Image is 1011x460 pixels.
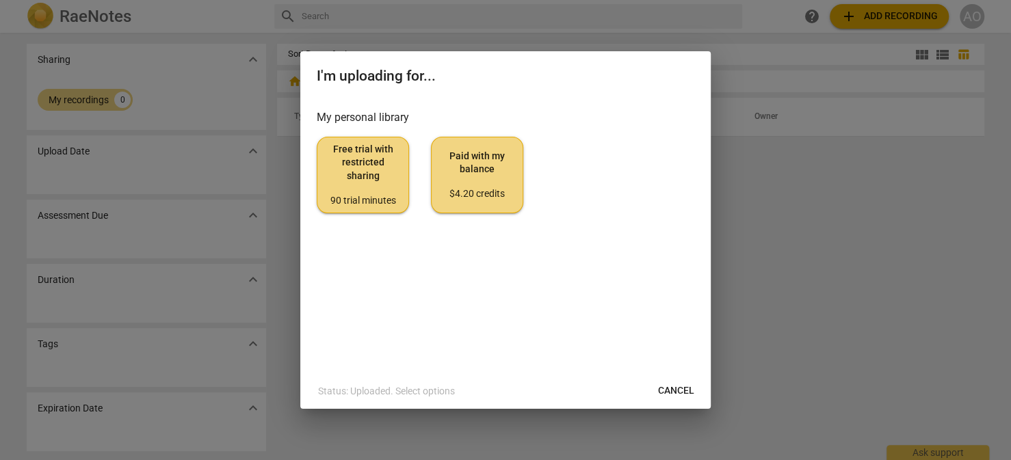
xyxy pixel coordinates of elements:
[328,143,397,207] span: Free trial with restricted sharing
[658,384,694,398] span: Cancel
[443,187,512,201] div: $4.20 credits
[317,68,694,85] h2: I'm uploading for...
[318,384,455,398] p: Status: Uploaded. Select options
[328,194,397,208] div: 90 trial minutes
[317,109,694,126] h3: My personal library
[443,150,512,201] span: Paid with my balance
